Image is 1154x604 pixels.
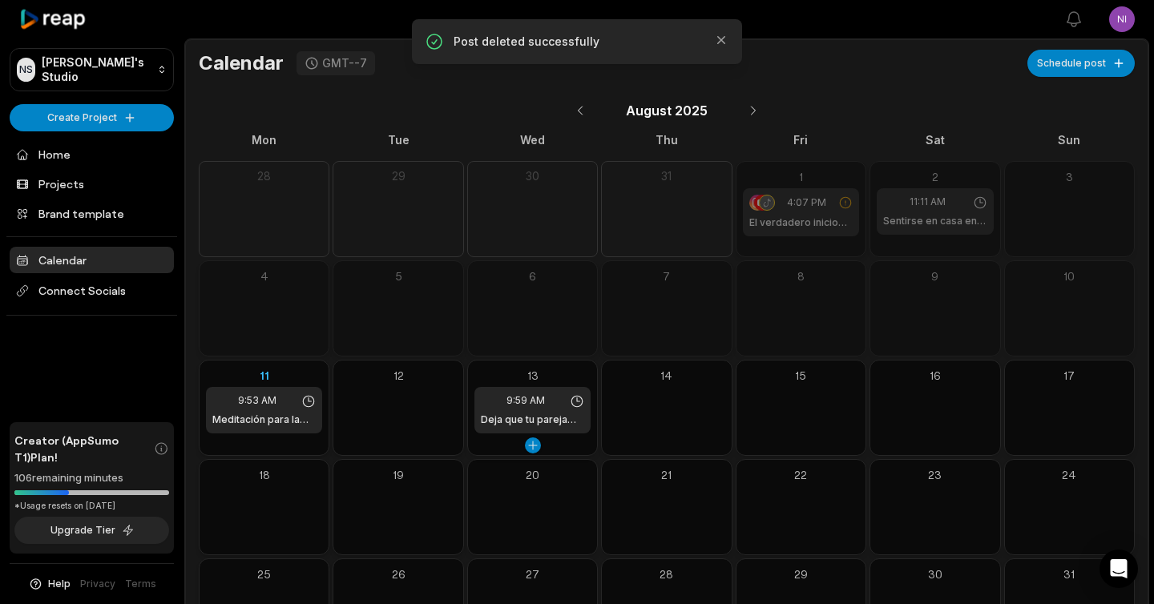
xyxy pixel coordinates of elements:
[474,268,591,284] div: 6
[10,247,174,273] a: Calendar
[14,470,169,486] div: 106 remaining minutes
[80,577,115,591] a: Privacy
[1004,131,1135,148] div: Sun
[883,214,987,228] h1: Sentirse en casa en el mundo
[743,168,859,185] div: 1
[870,131,1000,148] div: Sat
[601,131,732,148] div: Thu
[206,367,322,384] div: 11
[910,195,946,209] span: 11:11 AM
[10,104,174,131] button: Create Project
[743,268,859,284] div: 8
[736,131,866,148] div: Fri
[14,432,154,465] span: Creator (AppSumo T1) Plan!
[48,577,71,591] span: Help
[238,393,276,408] span: 9:53 AM
[481,413,584,427] h1: Deja que tu pareja tenga su reacción
[340,268,456,284] div: 5
[467,131,598,148] div: Wed
[206,268,322,284] div: 4
[877,268,993,284] div: 9
[608,268,724,284] div: 7
[10,171,174,197] a: Projects
[333,131,463,148] div: Tue
[474,168,591,184] div: 30
[10,200,174,227] a: Brand template
[206,168,322,184] div: 28
[14,517,169,544] button: Upgrade Tier
[14,500,169,512] div: *Usage resets on [DATE]
[17,58,35,82] div: NS
[454,34,700,50] p: Post deleted successfully
[10,141,174,167] a: Home
[199,131,329,148] div: Mon
[749,215,853,230] h1: El verdadero inicio de la transformación
[506,393,545,408] span: 9:59 AM
[1011,268,1128,284] div: 10
[28,577,71,591] button: Help
[1011,168,1128,185] div: 3
[877,168,993,185] div: 2
[608,168,724,184] div: 31
[125,577,156,591] a: Terms
[10,276,174,305] span: Connect Socials
[1027,50,1135,77] button: Schedule post
[212,413,316,427] h1: Meditación para la ansiedad nocturna
[1100,550,1138,588] div: Open Intercom Messenger
[42,55,151,84] p: [PERSON_NAME]'s Studio
[474,367,591,384] div: 13
[199,51,284,75] h1: Calendar
[626,101,708,120] span: August 2025
[787,195,826,210] span: 4:07 PM
[340,168,456,184] div: 29
[322,56,367,70] div: GMT--7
